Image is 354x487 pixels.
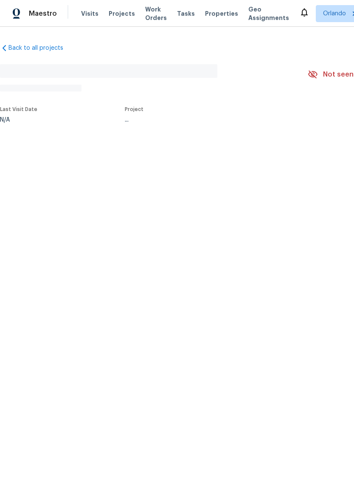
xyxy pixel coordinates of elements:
span: Project [125,107,143,112]
span: Geo Assignments [248,5,289,22]
span: Tasks [177,11,195,17]
span: Maestro [29,9,57,18]
span: Visits [81,9,98,18]
span: Projects [109,9,135,18]
div: ... [125,117,288,123]
span: Properties [205,9,238,18]
span: Orlando [323,9,346,18]
span: Work Orders [145,5,167,22]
